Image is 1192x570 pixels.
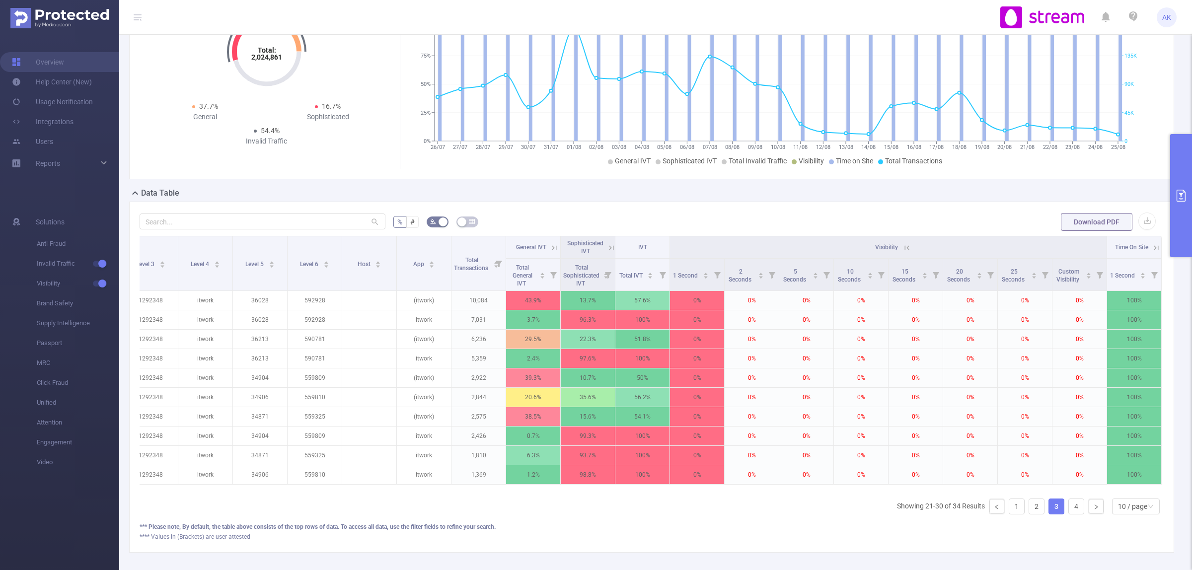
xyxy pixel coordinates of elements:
p: 592928 [288,291,342,310]
p: itwork [178,368,232,387]
tspan: 90K [1124,81,1134,88]
i: Filter menu [1147,259,1161,290]
p: 0% [834,330,888,349]
i: icon: caret-up [375,260,381,263]
tspan: 11/08 [793,144,808,150]
span: Solutions [36,212,65,232]
p: 0% [1052,368,1107,387]
i: icon: caret-up [977,271,982,274]
tspan: 26/07 [430,144,445,150]
tspan: 29/07 [498,144,513,150]
p: 1292348 [124,291,178,310]
tspan: 07/08 [702,144,717,150]
p: 100% [1107,310,1161,329]
span: # [410,218,415,226]
div: Sort [429,260,435,266]
img: Protected Media [10,8,109,28]
p: 96.3% [561,310,615,329]
div: Sort [214,260,220,266]
p: 20.6% [506,388,560,407]
tspan: 28/07 [475,144,490,150]
p: 51.8% [615,330,670,349]
p: 0% [670,330,724,349]
p: 0% [889,310,943,329]
tspan: 14/08 [861,144,876,150]
p: 34871 [233,407,287,426]
span: Engagement [37,432,119,452]
p: 57.6% [615,291,670,310]
p: 0% [779,310,833,329]
p: 36028 [233,310,287,329]
i: icon: caret-up [159,260,165,263]
span: 16.7% [322,102,341,110]
span: Level 4 [191,261,211,268]
tspan: 12/08 [816,144,830,150]
p: (itwork) [397,330,451,349]
p: 0% [834,349,888,368]
i: Filter menu [874,259,888,290]
a: 1 [1009,499,1024,514]
span: Sophisticated IVT [567,240,603,255]
p: 10,084 [451,291,506,310]
li: Next Page [1088,499,1104,514]
i: icon: right [1093,504,1099,510]
p: 0% [1052,330,1107,349]
span: Passport [37,333,119,353]
tspan: 25% [421,110,431,116]
li: 2 [1029,499,1044,514]
p: 0% [725,349,779,368]
p: 0% [725,310,779,329]
p: 0% [1052,388,1107,407]
p: 100% [615,310,670,329]
p: 39.3% [506,368,560,387]
p: 2,922 [451,368,506,387]
div: Sort [1031,271,1037,277]
p: 0% [998,291,1052,310]
tspan: 22/08 [1043,144,1057,150]
i: icon: left [994,504,1000,510]
i: icon: caret-up [323,260,329,263]
i: icon: caret-down [429,264,435,267]
tspan: 31/07 [543,144,558,150]
p: 0% [889,388,943,407]
tspan: 18/08 [952,144,966,150]
i: icon: caret-down [540,275,545,278]
p: 0% [779,330,833,349]
span: Total Transactions [454,257,490,272]
i: Filter menu [1093,259,1107,290]
tspan: 17/08 [929,144,944,150]
i: icon: caret-up [758,271,764,274]
p: 0% [670,388,724,407]
tspan: 25/08 [1111,144,1125,150]
p: 56.2% [615,388,670,407]
tspan: 16/08 [906,144,921,150]
tspan: 75% [421,53,431,59]
p: 0% [998,349,1052,368]
tspan: 45K [1124,110,1134,116]
p: 0% [943,349,997,368]
span: Custom Visibility [1056,268,1081,283]
tspan: 30/07 [521,144,535,150]
i: icon: caret-down [375,264,381,267]
p: 0% [998,368,1052,387]
p: 559325 [288,407,342,426]
p: 0% [889,368,943,387]
p: 100% [1107,349,1161,368]
a: 2 [1029,499,1044,514]
i: icon: caret-down [323,264,329,267]
p: (itwork) [397,388,451,407]
tspan: 24/08 [1088,144,1102,150]
p: 0% [1052,291,1107,310]
div: Invalid Traffic [205,136,328,146]
p: 0% [779,368,833,387]
h2: Data Table [141,187,179,199]
p: 1292348 [124,388,178,407]
p: 0% [725,368,779,387]
p: itwork [397,349,451,368]
p: 0% [779,349,833,368]
p: 5,359 [451,349,506,368]
a: Help Center (New) [12,72,92,92]
span: Level 3 [136,261,156,268]
p: 0% [725,291,779,310]
a: Reports [36,153,60,173]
